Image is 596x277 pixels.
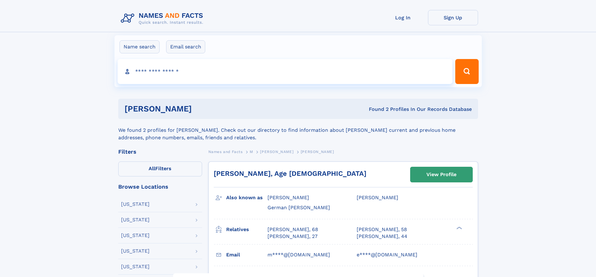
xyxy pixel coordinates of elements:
[267,205,330,210] span: German [PERSON_NAME]
[125,105,280,113] h1: [PERSON_NAME]
[301,150,334,154] span: [PERSON_NAME]
[260,150,293,154] span: [PERSON_NAME]
[118,184,202,190] div: Browse Locations
[267,195,309,200] span: [PERSON_NAME]
[226,224,267,235] h3: Relatives
[226,192,267,203] h3: Also known as
[357,233,407,240] a: [PERSON_NAME], 44
[410,167,472,182] a: View Profile
[121,202,150,207] div: [US_STATE]
[357,226,407,233] a: [PERSON_NAME], 58
[166,40,205,53] label: Email search
[120,40,160,53] label: Name search
[118,149,202,155] div: Filters
[214,170,366,177] a: [PERSON_NAME], Age [DEMOGRAPHIC_DATA]
[118,161,202,176] label: Filters
[208,148,243,156] a: Names and Facts
[455,59,478,84] button: Search Button
[121,217,150,222] div: [US_STATE]
[260,148,293,156] a: [PERSON_NAME]
[455,226,462,230] div: ❯
[378,10,428,25] a: Log In
[357,195,398,200] span: [PERSON_NAME]
[226,250,267,260] h3: Email
[250,150,253,154] span: M
[428,10,478,25] a: Sign Up
[280,106,472,113] div: Found 2 Profiles In Our Records Database
[121,249,150,254] div: [US_STATE]
[118,59,453,84] input: search input
[267,233,318,240] a: [PERSON_NAME], 27
[121,233,150,238] div: [US_STATE]
[118,10,208,27] img: Logo Names and Facts
[118,119,478,141] div: We found 2 profiles for [PERSON_NAME]. Check out our directory to find information about [PERSON_...
[250,148,253,156] a: M
[267,226,318,233] a: [PERSON_NAME], 68
[121,264,150,269] div: [US_STATE]
[426,167,456,182] div: View Profile
[149,166,155,171] span: All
